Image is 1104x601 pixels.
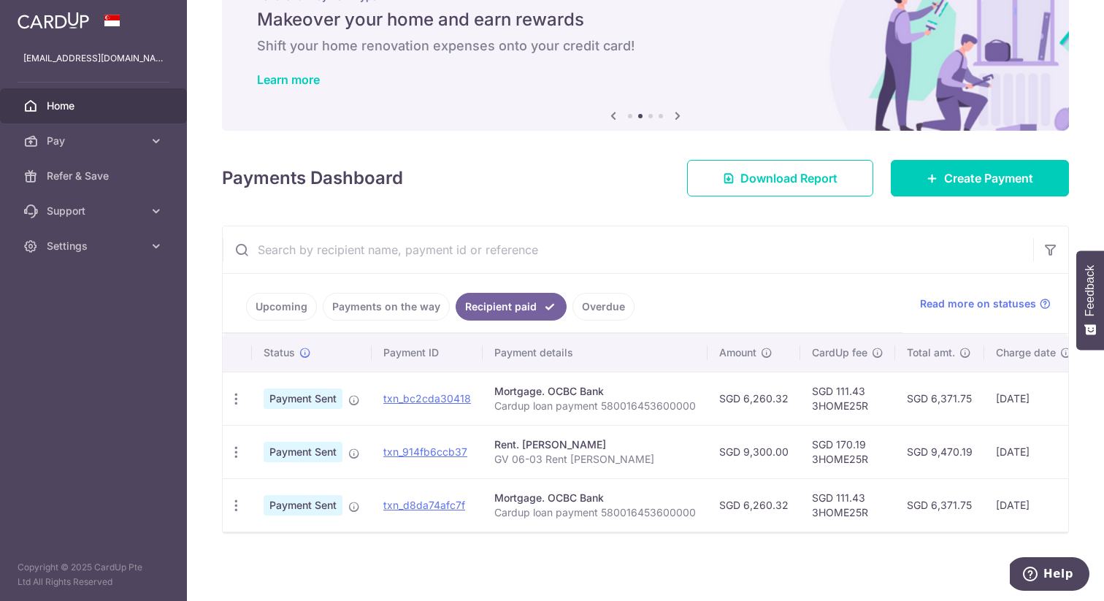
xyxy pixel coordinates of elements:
span: Feedback [1084,265,1097,316]
a: txn_bc2cda30418 [383,392,471,405]
a: Overdue [572,293,635,321]
th: Payment ID [372,334,483,372]
input: Search by recipient name, payment id or reference [223,226,1033,273]
td: [DATE] [984,478,1084,532]
span: Create Payment [944,169,1033,187]
h4: Payments Dashboard [222,165,403,191]
button: Feedback - Show survey [1076,250,1104,350]
td: [DATE] [984,425,1084,478]
h5: Makeover your home and earn rewards [257,8,1034,31]
span: Home [47,99,143,113]
td: SGD 6,371.75 [895,478,984,532]
a: Create Payment [891,160,1069,196]
td: [DATE] [984,372,1084,425]
td: SGD 111.43 3HOME25R [800,478,895,532]
td: SGD 9,300.00 [708,425,800,478]
span: Support [47,204,143,218]
span: Payment Sent [264,388,342,409]
span: Download Report [740,169,837,187]
span: Charge date [996,345,1056,360]
div: Mortgage. OCBC Bank [494,491,696,505]
span: Read more on statuses [920,296,1036,311]
span: Settings [47,239,143,253]
span: CardUp fee [812,345,867,360]
iframe: Opens a widget where you can find more information [1010,557,1089,594]
a: Payments on the way [323,293,450,321]
td: SGD 170.19 3HOME25R [800,425,895,478]
td: SGD 6,260.32 [708,372,800,425]
td: SGD 6,260.32 [708,478,800,532]
a: Learn more [257,72,320,87]
p: Cardup loan payment 580016453600000 [494,399,696,413]
a: Download Report [687,160,873,196]
div: Rent. [PERSON_NAME] [494,437,696,452]
span: Payment Sent [264,442,342,462]
span: Refer & Save [47,169,143,183]
p: Cardup loan payment 580016453600000 [494,505,696,520]
a: Read more on statuses [920,296,1051,311]
a: txn_d8da74afc7f [383,499,465,511]
span: Status [264,345,295,360]
p: GV 06-03 Rent [PERSON_NAME] [494,452,696,467]
span: Amount [719,345,756,360]
span: Total amt. [907,345,955,360]
p: [EMAIL_ADDRESS][DOMAIN_NAME] [23,51,164,66]
td: SGD 6,371.75 [895,372,984,425]
a: Upcoming [246,293,317,321]
td: SGD 9,470.19 [895,425,984,478]
span: Payment Sent [264,495,342,516]
td: SGD 111.43 3HOME25R [800,372,895,425]
a: Recipient paid [456,293,567,321]
img: CardUp [18,12,89,29]
h6: Shift your home renovation expenses onto your credit card! [257,37,1034,55]
th: Payment details [483,334,708,372]
span: Pay [47,134,143,148]
div: Mortgage. OCBC Bank [494,384,696,399]
a: txn_914fb6ccb37 [383,445,467,458]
